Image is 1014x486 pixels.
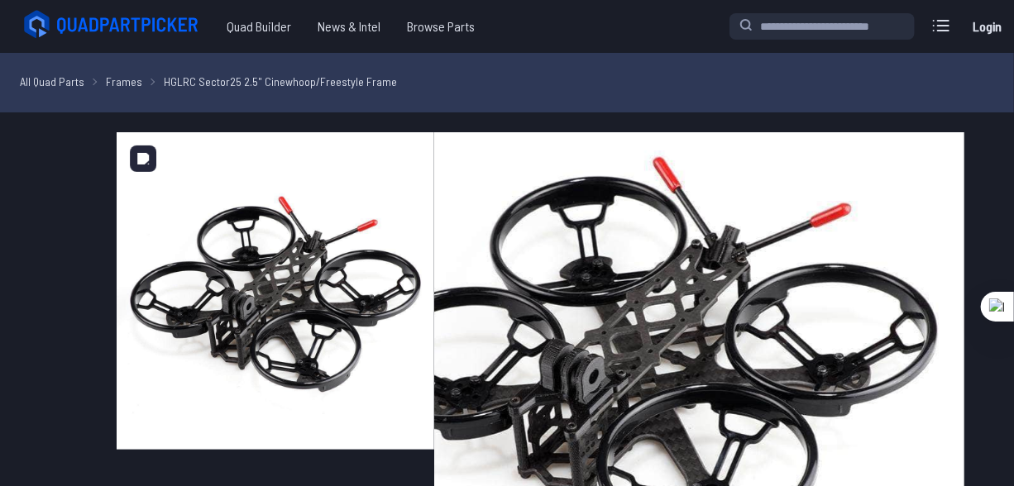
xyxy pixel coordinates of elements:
[20,73,84,90] a: All Quad Parts
[164,73,397,90] a: HGLRC Sector25 2.5" Cinewhoop/Freestyle Frame
[117,132,434,450] img: image
[968,10,1007,43] a: Login
[106,73,142,90] a: Frames
[394,10,488,43] a: Browse Parts
[304,10,394,43] a: News & Intel
[213,10,304,43] a: Quad Builder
